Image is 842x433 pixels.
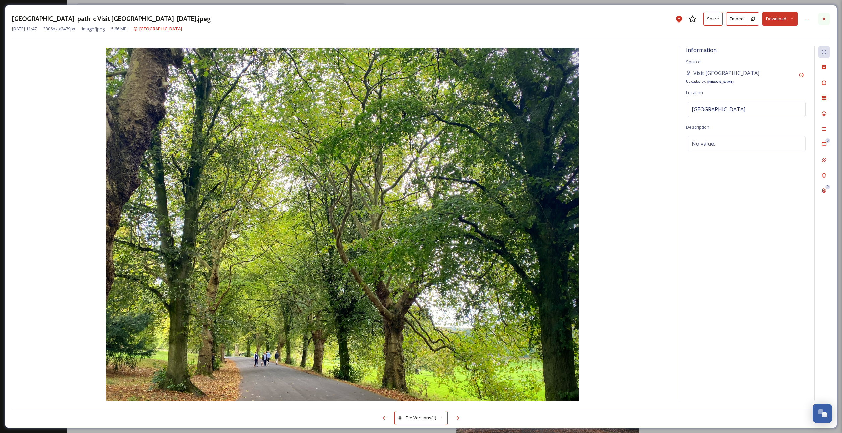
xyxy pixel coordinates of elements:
span: Visit [GEOGRAPHIC_DATA] [693,69,759,77]
span: [GEOGRAPHIC_DATA] [139,26,182,32]
span: 3306 px x 2479 px [43,26,75,32]
button: Share [703,12,723,26]
button: Download [762,12,798,26]
button: Open Chat [813,404,832,423]
span: image/jpeg [82,26,105,32]
span: No value. [691,140,715,148]
span: Description [686,124,709,130]
span: Source [686,59,701,65]
button: Embed [726,12,747,26]
div: 0 [825,138,830,143]
span: Location [686,89,703,96]
span: Uploaded by: [686,79,706,84]
img: Roundhay%20Park-path-c%20Visit%20Leeds-Nov24.jpeg [12,48,672,402]
h3: [GEOGRAPHIC_DATA]-path-c Visit [GEOGRAPHIC_DATA]-[DATE].jpeg [12,14,211,24]
span: Information [686,46,717,54]
div: 0 [825,185,830,189]
span: 5.66 MB [111,26,127,32]
span: [GEOGRAPHIC_DATA] [691,105,745,113]
strong: [PERSON_NAME] [707,79,734,84]
span: [DATE] 11:47 [12,26,37,32]
button: File Versions(1) [394,411,448,425]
